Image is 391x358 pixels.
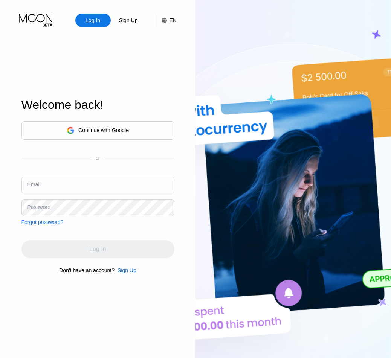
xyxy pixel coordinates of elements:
div: or [96,155,100,161]
div: Forgot password? [21,219,64,225]
div: Sign Up [115,267,136,273]
div: Email [27,181,41,187]
div: Don't have an account? [59,267,115,273]
div: Sign Up [111,14,146,27]
div: EN [170,17,177,23]
div: Welcome back! [21,98,174,112]
div: EN [154,14,177,27]
div: Password [27,204,50,210]
div: Log In [85,17,101,24]
div: Continue with Google [21,121,174,140]
div: Sign Up [118,17,139,24]
div: Sign Up [118,267,136,273]
div: Log In [75,14,111,27]
div: Continue with Google [78,127,129,133]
